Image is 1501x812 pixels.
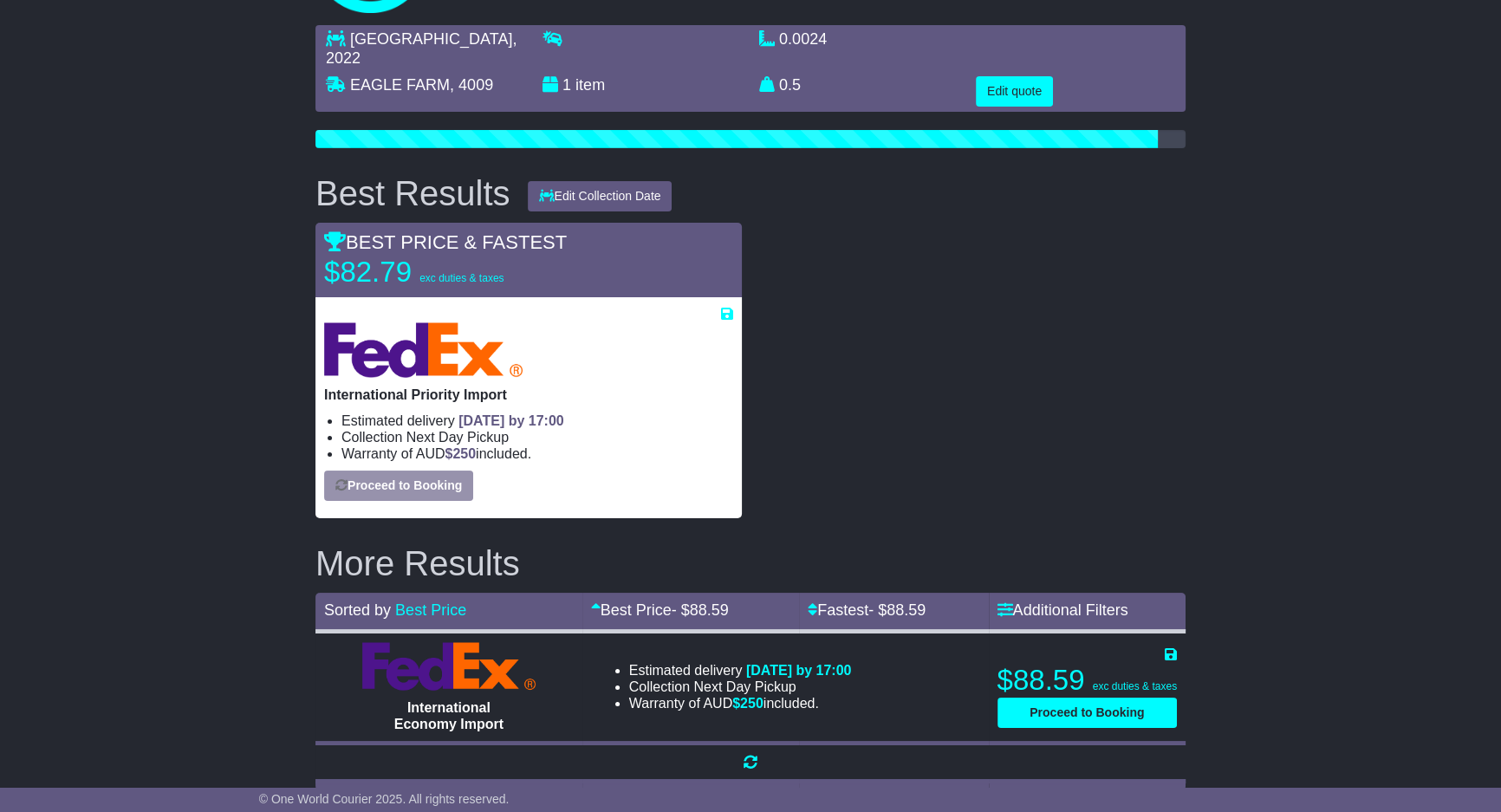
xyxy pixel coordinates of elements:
span: , 4009 [450,76,493,94]
span: BEST PRICE & FASTEST [324,231,567,253]
span: 88.59 [690,601,729,619]
span: 0.5 [779,76,801,94]
a: Best Price [395,601,466,619]
p: $82.79 [324,255,541,289]
span: exc duties & taxes [419,272,504,284]
a: Fastest- $88.59 [808,601,926,619]
span: 250 [740,696,763,711]
span: 1 [562,76,571,94]
span: item [575,76,605,94]
li: Estimated delivery [341,412,733,429]
span: , 2022 [326,30,517,67]
span: © One World Courier 2025. All rights reserved. [259,792,510,806]
span: EAGLE FARM [350,76,450,94]
h2: More Results [315,544,1186,582]
a: Additional Filters [997,601,1128,619]
p: $88.59 [997,663,1178,698]
li: Estimated delivery [629,662,852,679]
span: - $ [672,601,729,619]
span: 250 [452,446,476,461]
li: Collection [629,679,852,695]
span: $ [445,446,476,461]
span: Sorted by [324,601,391,619]
button: Edit quote [976,76,1053,107]
img: FedEx Express: International Economy Import [362,642,536,691]
span: 88.59 [887,601,926,619]
span: - $ [868,601,926,619]
a: Best Price- $88.59 [591,601,729,619]
p: International Priority Import [324,387,733,403]
li: Collection [341,429,733,445]
li: Warranty of AUD included. [629,695,852,711]
span: exc duties & taxes [1093,680,1177,692]
span: [DATE] by 17:00 [458,413,564,428]
img: FedEx Express: International Priority Import [324,322,523,378]
li: Warranty of AUD included. [341,445,733,462]
span: Next Day Pickup [406,430,509,445]
span: Next Day Pickup [693,679,796,694]
span: $ [732,696,763,711]
span: [GEOGRAPHIC_DATA] [350,30,512,48]
span: International Economy Import [394,700,504,731]
button: Proceed to Booking [997,698,1178,728]
span: 0.0024 [779,30,827,48]
button: Edit Collection Date [528,181,673,211]
div: Best Results [307,174,519,212]
button: Proceed to Booking [324,471,473,501]
span: [DATE] by 17:00 [746,663,852,678]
